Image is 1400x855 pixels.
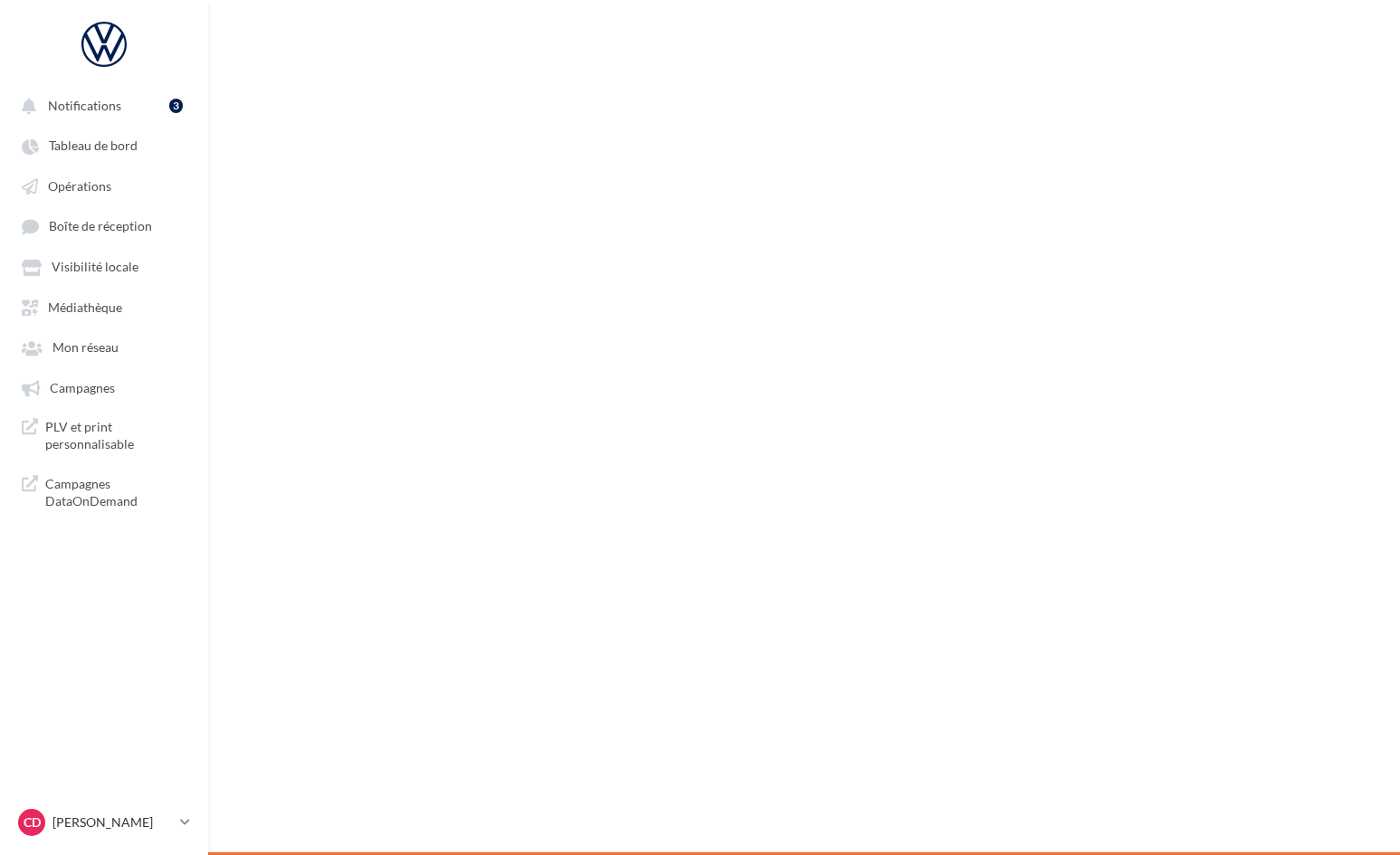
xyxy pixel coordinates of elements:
[48,178,111,194] span: Opérations
[11,128,197,161] a: Tableau de bord
[52,260,138,275] span: Visibilité locale
[11,290,197,323] a: Médiathèque
[52,340,119,356] span: Mon réseau
[11,411,197,461] a: PLV et print personnalisable
[11,468,197,518] a: Campagnes DataOnDemand
[24,813,41,831] span: CD
[11,330,197,363] a: Mon réseau
[48,98,121,113] span: Notifications
[50,380,115,395] span: Campagnes
[48,299,122,315] span: Médiathèque
[169,99,183,113] div: 3
[45,475,186,510] span: Campagnes DataOnDemand
[11,371,197,404] a: Campagnes
[11,169,197,202] a: Opérations
[11,209,197,242] a: Boîte de réception
[45,418,186,453] span: PLV et print personnalisable
[14,805,194,840] a: CD [PERSON_NAME]
[11,89,190,121] button: Notifications 3
[11,250,197,282] a: Visibilité locale
[49,219,152,234] span: Boîte de réception
[52,813,173,831] p: [PERSON_NAME]
[49,138,138,154] span: Tableau de bord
